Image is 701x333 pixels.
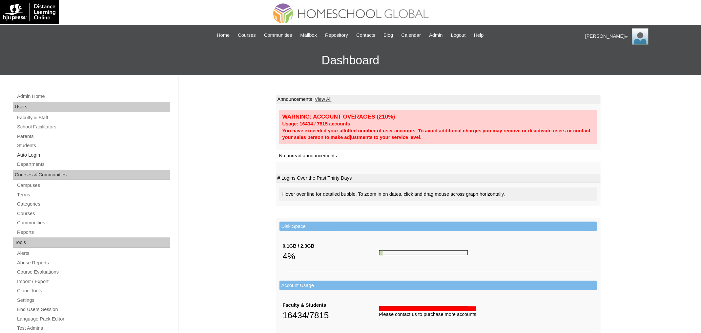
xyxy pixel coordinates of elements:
[16,132,170,141] a: Parents
[283,243,379,250] div: 0.1GB / 2.3GB
[16,200,170,208] a: Categories
[261,32,296,39] a: Communities
[238,32,256,39] span: Courses
[448,32,469,39] a: Logout
[16,305,170,314] a: End Users Session
[264,32,292,39] span: Communities
[16,160,170,168] a: Departments
[16,249,170,257] a: Alerts
[16,123,170,131] a: School Facilitators
[300,32,317,39] span: Mailbox
[585,28,694,45] div: [PERSON_NAME]
[16,142,170,150] a: Students
[279,281,597,290] td: Account Usage
[16,296,170,304] a: Settings
[16,151,170,159] a: Auto Login
[380,32,396,39] a: Blog
[474,32,484,39] span: Help
[451,32,466,39] span: Logout
[426,32,446,39] a: Admin
[16,181,170,189] a: Campuses
[16,259,170,267] a: Abuse Reports
[356,32,375,39] span: Contacts
[297,32,320,39] a: Mailbox
[283,309,379,322] div: 16434/7815
[398,32,424,39] a: Calendar
[276,95,601,104] td: Announcements |
[379,311,594,318] div: Please contact us to purchase more accounts.
[3,46,698,75] h3: Dashboard
[315,97,331,102] a: View All
[282,113,594,121] div: WARNING: ACCOUNT OVERAGES (210%)
[429,32,443,39] span: Admin
[471,32,487,39] a: Help
[16,228,170,236] a: Reports
[325,32,348,39] span: Repository
[282,121,350,126] strong: Usage: 16434 / 7815 accounts
[16,114,170,122] a: Faculty & Staff
[279,188,597,201] div: Hover over line for detailed bubble. To zoom in on dates, click and drag mouse across graph horiz...
[16,287,170,295] a: Clone Tools
[276,150,601,162] td: No unread announcements.
[214,32,233,39] a: Home
[16,268,170,276] a: Course Evaluations
[282,127,594,141] div: You have exceeded your allotted number of user accounts. To avoid additional charges you may remo...
[16,92,170,100] a: Admin Home
[217,32,230,39] span: Home
[235,32,259,39] a: Courses
[632,28,649,45] img: Ariane Ebuen
[16,324,170,332] a: Test Admins
[402,32,421,39] span: Calendar
[283,302,379,309] div: Faculty & Students
[276,174,601,183] td: # Logins Over the Past Thirty Days
[279,222,597,231] td: Disk Space
[16,277,170,286] a: Import / Export
[16,315,170,323] a: Language Pack Editor
[322,32,351,39] a: Repository
[283,250,379,263] div: 4%
[353,32,379,39] a: Contacts
[3,3,55,21] img: logo-white.png
[16,219,170,227] a: Communities
[16,210,170,218] a: Courses
[13,102,170,112] div: Users
[16,191,170,199] a: Terms
[13,237,170,248] div: Tools
[383,32,393,39] span: Blog
[13,170,170,180] div: Courses & Communities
